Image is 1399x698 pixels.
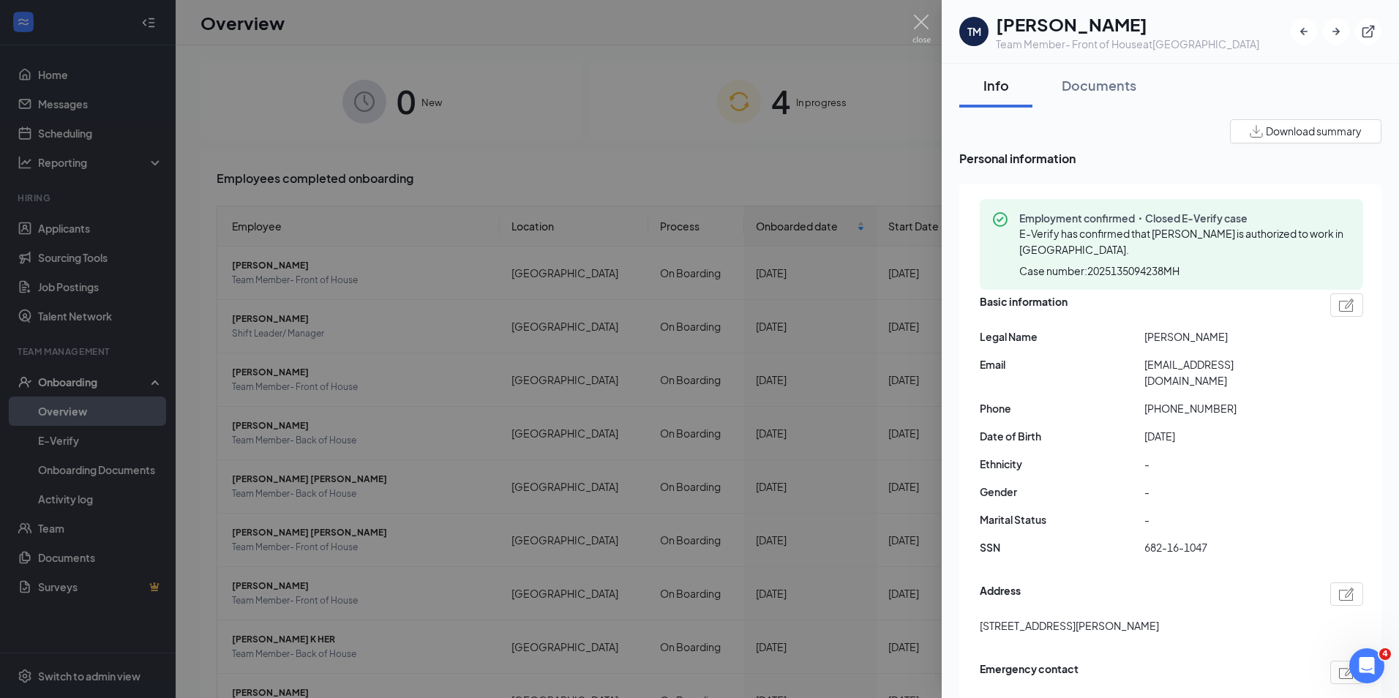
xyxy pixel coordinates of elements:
span: [STREET_ADDRESS][PERSON_NAME] [980,618,1159,634]
iframe: Intercom live chat [1349,648,1384,683]
span: - [1144,484,1309,500]
span: Basic information [980,293,1068,317]
div: Documents [1062,76,1136,94]
span: SSN [980,539,1144,555]
span: 682-16-1047 [1144,539,1309,555]
span: [PHONE_NUMBER] [1144,400,1309,416]
span: Download summary [1266,124,1362,139]
span: Emergency contact [980,661,1079,684]
button: ExternalLink [1355,18,1381,45]
span: Email [980,356,1144,372]
span: 4 [1379,648,1391,660]
span: Phone [980,400,1144,416]
span: Ethnicity [980,456,1144,472]
span: Personal information [959,149,1381,168]
svg: ExternalLink [1361,24,1376,39]
button: Download summary [1230,119,1381,143]
span: E-Verify has confirmed that [PERSON_NAME] is authorized to work in [GEOGRAPHIC_DATA]. [1019,227,1343,256]
span: Case number: 2025135094238MH [1019,263,1179,278]
span: Marital Status [980,511,1144,528]
h1: [PERSON_NAME] [996,12,1259,37]
span: [EMAIL_ADDRESS][DOMAIN_NAME] [1144,356,1309,389]
span: [DATE] [1144,428,1309,444]
span: Date of Birth [980,428,1144,444]
span: Employment confirmed・Closed E-Verify case [1019,211,1351,225]
span: [PERSON_NAME] [1144,329,1309,345]
svg: CheckmarkCircle [991,211,1009,228]
button: ArrowRight [1323,18,1349,45]
span: - [1144,511,1309,528]
svg: ArrowRight [1329,24,1343,39]
div: Team Member- Front of House at [GEOGRAPHIC_DATA] [996,37,1259,51]
span: Legal Name [980,329,1144,345]
div: Info [974,76,1018,94]
div: TM [967,24,981,39]
svg: ArrowLeftNew [1297,24,1311,39]
span: - [1144,456,1309,472]
button: ArrowLeftNew [1291,18,1317,45]
span: Address [980,582,1021,606]
span: Gender [980,484,1144,500]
